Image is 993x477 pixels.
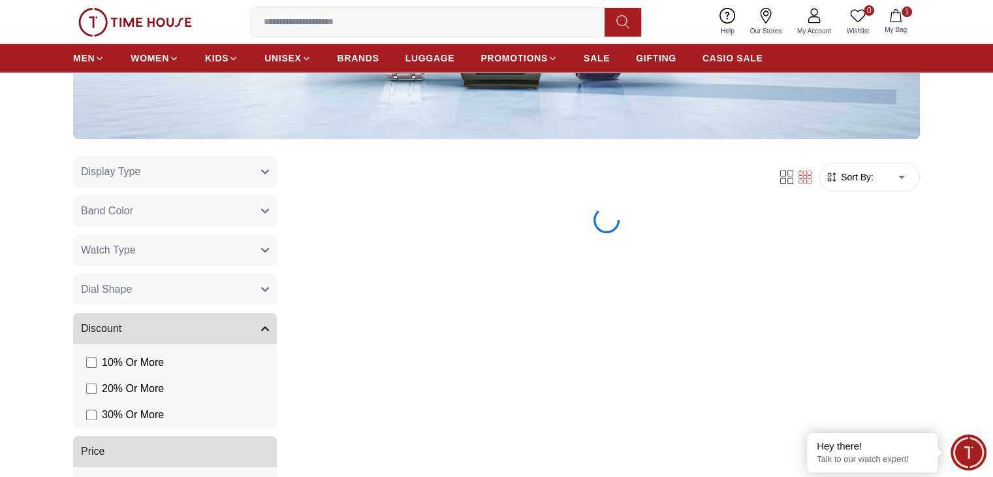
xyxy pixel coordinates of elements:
button: Watch Type [73,235,277,266]
input: 20% Or More [86,384,97,394]
span: MEN [73,52,95,65]
button: Band Color [73,195,277,227]
button: Dial Shape [73,274,277,305]
button: Sort By: [825,171,874,184]
span: UNISEX [264,52,301,65]
a: 0Wishlist [839,5,877,39]
span: Discount [81,321,121,337]
button: Discount [73,313,277,344]
a: LUGGAGE [405,46,455,70]
span: Wishlist [842,26,874,36]
span: KIDS [205,52,229,65]
a: CASIO SALE [702,46,763,70]
span: SALE [584,52,610,65]
span: LUGGAGE [405,52,455,65]
span: Band Color [81,203,133,219]
a: SALE [584,46,610,70]
a: PROMOTIONS [481,46,558,70]
span: BRANDS [338,52,379,65]
p: Talk to our watch expert! [817,454,928,465]
a: BRANDS [338,46,379,70]
span: Dial Shape [81,282,132,297]
a: MEN [73,46,104,70]
span: My Bag [879,25,912,35]
a: Help [713,5,742,39]
a: Our Stores [742,5,789,39]
span: GIFTING [636,52,676,65]
input: 10% Or More [86,357,97,368]
span: 20 % Or More [102,381,164,397]
span: 1 [902,7,912,17]
div: Hey there! [817,440,928,453]
a: KIDS [205,46,238,70]
span: My Account [792,26,836,36]
span: 0 [864,5,874,16]
span: CASIO SALE [702,52,763,65]
span: PROMOTIONS [481,52,548,65]
span: 30 % Or More [102,407,164,423]
img: ... [78,8,192,37]
button: Display Type [73,156,277,188]
div: Chat Widget [951,435,986,470]
button: Price [73,436,277,467]
button: 1My Bag [877,7,915,37]
a: UNISEX [264,46,311,70]
span: Watch Type [81,242,136,258]
span: Our Stores [745,26,787,36]
span: Price [81,444,104,459]
span: WOMEN [131,52,169,65]
span: Help [716,26,740,36]
span: Display Type [81,164,140,180]
a: GIFTING [636,46,676,70]
input: 30% Or More [86,410,97,420]
span: Sort By: [838,171,874,184]
a: WOMEN [131,46,179,70]
span: 10 % Or More [102,355,164,370]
